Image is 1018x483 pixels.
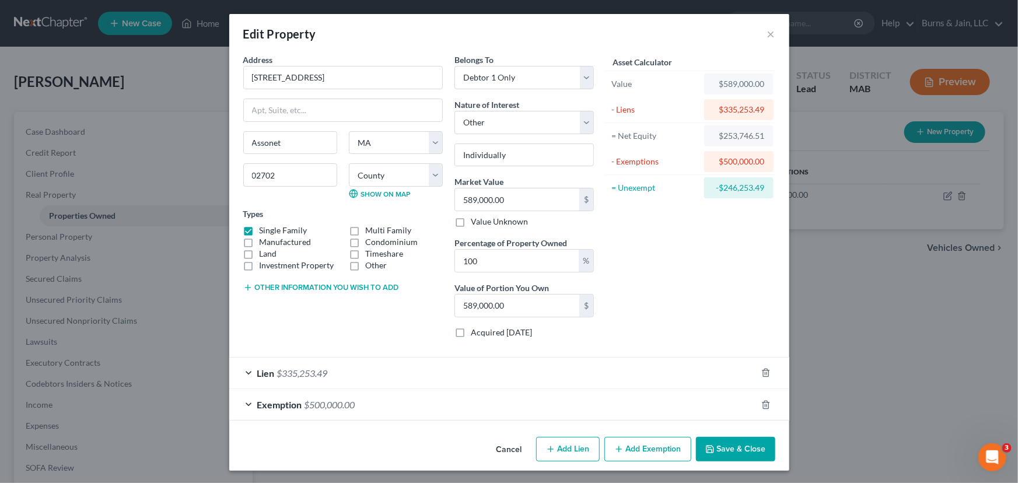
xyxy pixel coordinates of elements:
a: Show on Map [349,189,410,198]
div: = Unexempt [611,182,699,194]
label: Investment Property [260,260,334,271]
input: 0.00 [455,250,579,272]
input: Apt, Suite, etc... [244,99,442,121]
button: Add Lien [536,437,600,461]
span: 3 [1002,443,1012,453]
span: $335,253.49 [277,367,328,379]
div: $500,000.00 [713,156,764,167]
label: Market Value [454,176,503,188]
div: $ [579,188,593,211]
div: $335,253.49 [713,104,764,116]
div: $589,000.00 [713,78,764,90]
button: Cancel [487,438,531,461]
div: = Net Equity [611,130,699,142]
button: Other information you wish to add [243,283,399,292]
span: $500,000.00 [305,399,355,410]
input: 0.00 [455,188,579,211]
label: Value of Portion You Own [454,282,549,294]
button: Add Exemption [604,437,691,461]
label: Timeshare [365,248,403,260]
label: Condominium [365,236,418,248]
div: -$246,253.49 [713,182,764,194]
div: $ [579,295,593,317]
div: - Exemptions [611,156,699,167]
label: Multi Family [365,225,411,236]
div: $253,746.51 [713,130,764,142]
label: Other [365,260,387,271]
span: Belongs To [454,55,494,65]
label: Single Family [260,225,307,236]
div: Edit Property [243,26,316,42]
label: Acquired [DATE] [471,327,532,338]
label: Value Unknown [471,216,528,228]
label: Nature of Interest [454,99,519,111]
input: Enter city... [244,132,337,154]
input: -- [455,144,593,166]
input: 0.00 [455,295,579,317]
label: Types [243,208,264,220]
div: - Liens [611,104,699,116]
span: Lien [257,367,275,379]
label: Asset Calculator [613,56,672,68]
input: Enter zip... [243,163,337,187]
span: Address [243,55,273,65]
label: Manufactured [260,236,312,248]
div: Value [611,78,699,90]
label: Percentage of Property Owned [454,237,567,249]
span: Exemption [257,399,302,410]
label: Land [260,248,277,260]
input: Enter address... [244,66,442,89]
button: Save & Close [696,437,775,461]
button: × [767,27,775,41]
div: % [579,250,593,272]
iframe: Intercom live chat [978,443,1006,471]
